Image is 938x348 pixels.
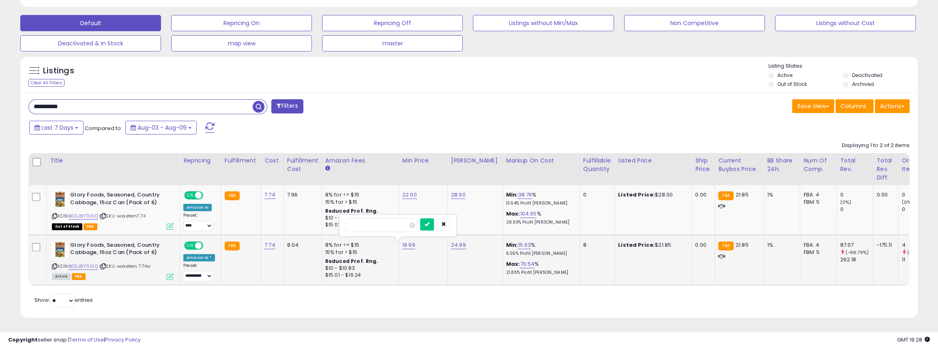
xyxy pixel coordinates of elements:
button: map view [171,35,312,51]
p: 28.93% Profit [PERSON_NAME] [506,220,573,225]
label: Active [777,72,792,79]
a: 22.00 [402,191,417,199]
div: Fulfillment [225,156,258,165]
div: 8 [583,241,608,249]
span: FBA [84,223,97,230]
span: | SKU: wakefern7.74 [99,213,146,219]
b: Reduced Prof. Rng. [325,258,378,265]
span: OFF [202,192,215,199]
div: 262.18 [840,256,873,263]
div: 0 [840,206,873,213]
div: 8% for <= $15 [325,191,393,199]
div: Amazon AI * [183,254,215,261]
th: The percentage added to the cost of goods (COGS) that forms the calculator for Min & Max prices. [502,153,580,185]
div: $28.00 [618,191,685,199]
p: 6.05% Profit [PERSON_NAME] [506,251,573,256]
a: B00J8YTU00 [69,213,98,220]
p: Listing States: [768,62,918,70]
div: Displaying 1 to 2 of 2 items [842,142,910,149]
span: Aug-03 - Aug-09 [137,124,187,132]
div: 8% for <= $15 [325,241,393,249]
img: 51q4ofyu5tL._SL40_.jpg [52,191,68,207]
div: % [506,241,573,256]
button: Default [20,15,161,31]
div: [PERSON_NAME] [451,156,499,165]
b: Min: [506,191,518,199]
div: ASIN: [52,191,174,229]
div: 1% [767,191,794,199]
b: Max: [506,260,520,268]
a: Terms of Use [69,336,104,344]
small: (-63.64%) [907,249,931,256]
div: Num of Comp. [803,156,833,173]
span: OFF [202,242,215,249]
button: Listings without Min/Max [473,15,614,31]
a: Privacy Policy [105,336,141,344]
b: Listed Price: [618,241,655,249]
button: Repricing On [171,15,312,31]
div: 11 [902,256,934,263]
button: Actions [875,99,910,113]
div: Preset: [183,213,215,231]
div: Total Rev. Diff. [876,156,895,182]
div: $15.01 - $16.24 [325,272,393,279]
button: Aug-03 - Aug-09 [125,121,197,135]
div: FBM: 5 [803,199,830,206]
small: (0%) [840,199,851,205]
div: Ordered Items [902,156,931,173]
a: 24.99 [451,241,466,249]
div: 7.96 [287,191,316,199]
div: $21.85 [618,241,685,249]
p: 13.64% Profit [PERSON_NAME] [506,201,573,206]
div: 0.00 [695,241,708,249]
small: FBA [225,241,240,250]
div: 0.00 [876,191,892,199]
div: $15.01 - $16.24 [325,222,393,228]
a: 7.74 [264,241,275,249]
div: Fulfillment Cost [287,156,318,173]
a: 104.65 [520,210,537,218]
div: Current Buybox Price [718,156,760,173]
label: Out of Stock [777,81,807,88]
a: 70.54 [520,260,534,268]
div: 8.04 [287,241,316,249]
b: Reduced Prof. Rng. [325,207,378,214]
div: Min Price [402,156,444,165]
b: Glory Foods, Seasoned, Country Cabbage, 15oz Can (Pack of 6) [70,191,169,208]
div: -175.11 [876,241,892,249]
div: FBM: 5 [803,249,830,256]
b: Min: [506,241,518,249]
div: BB Share 24h. [767,156,796,173]
button: Repricing Off [322,15,463,31]
span: All listings that are currently out of stock and unavailable for purchase on Amazon [52,223,82,230]
div: Markup on Cost [506,156,576,165]
div: Listed Price [618,156,688,165]
small: FBA [718,191,733,200]
span: Show: entries [34,296,93,304]
button: Deactivated & In Stock [20,35,161,51]
b: Listed Price: [618,191,655,199]
small: Amazon Fees. [325,165,330,172]
span: FBA [72,273,86,280]
span: 21.85 [736,191,749,199]
div: Total Rev. [840,156,869,173]
img: 51q4ofyu5tL._SL40_.jpg [52,241,68,258]
div: 15% for > $15 [325,199,393,206]
div: seller snap | | [8,336,141,344]
button: Columns [835,99,874,113]
div: 0.00 [695,191,708,199]
div: $10 - $10.83 [325,215,393,222]
span: | SKU: wakefern 7.74w [99,263,151,269]
div: Amazon Fees [325,156,395,165]
label: Deactivated [852,72,882,79]
p: 21.85% Profit [PERSON_NAME] [506,270,573,275]
a: 19.99 [402,241,415,249]
div: Fulfillable Quantity [583,156,611,173]
a: 28.00 [451,191,466,199]
div: Clear All Filters [28,79,64,87]
div: Amazon AI [183,204,212,211]
b: Max: [506,210,520,218]
span: Compared to: [85,124,122,132]
div: 0 [902,206,934,213]
a: 15.63 [518,241,531,249]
